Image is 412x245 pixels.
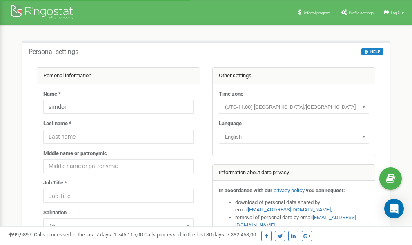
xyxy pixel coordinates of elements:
span: English [222,131,366,143]
a: privacy policy [274,187,305,193]
label: Language [219,120,242,128]
label: Middle name or patronymic [43,150,107,157]
div: Open Intercom Messenger [384,199,404,218]
input: Name [43,100,194,114]
label: Name * [43,90,61,98]
span: Mr. [43,218,194,232]
h5: Personal settings [29,48,78,56]
span: Mr. [46,220,191,232]
span: Calls processed in the last 7 days : [34,232,143,238]
input: Middle name or patronymic [43,159,194,173]
u: 1 745 115,00 [114,232,143,238]
div: Information about data privacy [213,165,375,181]
li: removal of personal data by email , [235,214,369,229]
input: Job Title [43,189,194,203]
span: 99,989% [8,232,33,238]
span: (UTC-11:00) Pacific/Midway [219,100,369,114]
span: Log Out [391,11,404,15]
label: Salutation [43,209,67,217]
span: English [219,130,369,144]
strong: In accordance with our [219,187,272,193]
button: HELP [361,48,383,55]
span: (UTC-11:00) Pacific/Midway [222,101,366,113]
label: Time zone [219,90,243,98]
div: Other settings [213,68,375,84]
span: Referral program [303,11,331,15]
u: 7 382 453,00 [227,232,256,238]
span: Profile settings [349,11,374,15]
div: Personal information [37,68,200,84]
a: [EMAIL_ADDRESS][DOMAIN_NAME] [248,207,331,213]
strong: you can request: [306,187,345,193]
input: Last name [43,130,194,144]
label: Last name * [43,120,71,128]
span: Calls processed in the last 30 days : [144,232,256,238]
label: Job Title * [43,179,67,187]
li: download of personal data shared by email , [235,199,369,214]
